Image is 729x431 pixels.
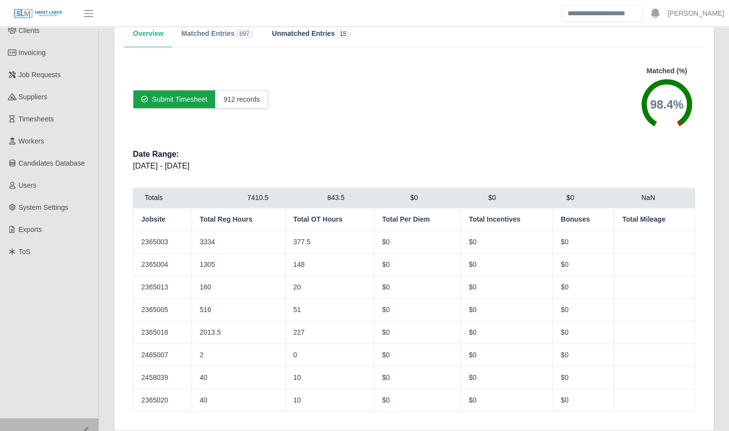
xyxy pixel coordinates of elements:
[561,5,643,22] input: Search
[19,203,68,211] span: System Settings
[172,21,263,47] button: Matched Entries
[460,389,552,412] td: $0
[191,344,285,367] td: 2
[552,299,614,321] td: $0
[374,231,460,254] td: $0
[191,389,285,412] td: 40
[379,193,449,203] div: $0
[133,389,191,412] td: 2365020
[19,137,44,145] span: Workers
[19,159,85,167] span: Candidates Database
[460,299,552,321] td: $0
[622,214,666,225] span: Total Mileage
[223,193,293,203] div: 7410.5
[19,115,54,123] span: Timesheets
[14,8,63,19] img: SLM Logo
[301,193,371,203] div: 843.5
[460,276,552,299] td: $0
[145,193,215,203] div: Totals
[215,90,268,108] div: 912 records
[285,254,374,276] td: 148
[374,299,460,321] td: $0
[191,276,285,299] td: 160
[133,254,191,276] td: 2365004
[133,231,191,254] td: 2365003
[152,94,207,104] span: Submit Timesheet
[552,231,614,254] td: $0
[133,321,191,344] td: 2365018
[19,248,31,256] span: ToS
[552,389,614,412] td: $0
[133,299,191,321] td: 2365005
[285,299,374,321] td: 51
[613,193,683,203] div: NaN
[552,367,614,389] td: $0
[293,214,343,225] span: Total OT Hours
[133,150,179,158] span: Date Range:
[191,254,285,276] td: 1305
[374,254,460,276] td: $0
[460,321,552,344] td: $0
[374,344,460,367] td: $0
[374,276,460,299] td: $0
[124,21,172,47] button: Overview
[335,29,351,39] span: 15
[457,193,527,203] div: $0
[191,321,285,344] td: 2013.5
[469,214,520,225] span: Total Incentives
[460,254,552,276] td: $0
[552,344,614,367] td: $0
[191,367,285,389] td: 40
[133,344,191,367] td: 2465007
[285,321,374,344] td: 227
[19,181,37,189] span: Users
[561,214,590,225] span: Bonuses
[552,254,614,276] td: $0
[133,367,191,389] td: 2458039
[667,8,724,19] a: [PERSON_NAME]
[133,148,695,176] div: [DATE] - [DATE]
[638,66,695,133] div: Matched (%)
[552,321,614,344] td: $0
[133,276,191,299] td: 2365013
[460,231,552,254] td: $0
[374,321,460,344] td: $0
[133,90,268,109] button: Submit Timesheet 912 records
[19,93,47,101] span: Suppliers
[285,276,374,299] td: 20
[650,98,684,111] text: 98.4%
[234,29,254,39] span: 897
[191,299,285,321] td: 516
[19,27,40,34] span: Clients
[19,226,42,233] span: Exports
[141,214,165,225] span: Jobsite
[552,276,614,299] td: $0
[200,214,253,225] span: Total Reg Hours
[285,344,374,367] td: 0
[285,231,374,254] td: 377.5
[263,21,360,47] button: Unmatched Entries
[191,231,285,254] td: 3334
[19,49,46,57] span: Invoicing
[285,389,374,412] td: 10
[374,367,460,389] td: $0
[285,367,374,389] td: 10
[374,389,460,412] td: $0
[19,71,61,79] span: Job Requests
[460,367,552,389] td: $0
[535,193,605,203] div: $0
[460,344,552,367] td: $0
[382,214,430,225] span: Total Per Diem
